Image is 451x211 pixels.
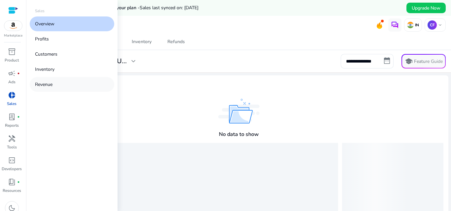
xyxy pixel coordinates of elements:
[7,101,17,107] p: Sales
[405,57,413,65] span: school
[8,156,16,164] span: code_blocks
[35,81,52,88] p: Revenue
[167,40,185,44] div: Refunds
[437,22,443,28] span: keyboard_arrow_down
[407,22,414,28] img: in.svg
[8,91,16,99] span: donut_small
[35,51,57,58] p: Customers
[428,20,437,30] p: CF
[35,20,54,27] p: Overview
[8,69,16,77] span: campaign
[140,5,198,11] span: Sales last synced on: [DATE]
[35,36,49,42] p: Profits
[17,72,20,75] span: fiber_manual_record
[5,122,19,128] p: Reports
[8,113,16,121] span: lab_profile
[129,57,137,65] span: expand_more
[2,166,22,172] p: Developers
[406,3,446,13] button: Upgrade Now
[7,144,17,150] p: Tools
[4,21,22,31] img: amazon.svg
[8,178,16,186] span: book_4
[5,57,19,63] p: Product
[414,22,419,28] p: IN
[17,181,20,183] span: fiber_manual_record
[8,135,16,143] span: handyman
[132,40,152,44] div: Inventory
[3,188,21,194] p: Resources
[218,99,260,123] img: no_data_found.svg
[44,5,198,11] h5: Data syncs run less frequently on your plan -
[219,131,259,138] h4: No data to show
[35,66,54,73] p: Inventory
[401,54,446,68] button: schoolFeature Guide
[412,5,440,12] span: Upgrade Now
[8,48,16,56] span: inventory_2
[17,116,20,118] span: fiber_manual_record
[35,8,45,14] p: Sales
[8,79,16,85] p: Ads
[4,33,22,38] p: Marketplace
[414,58,443,65] p: Feature Guide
